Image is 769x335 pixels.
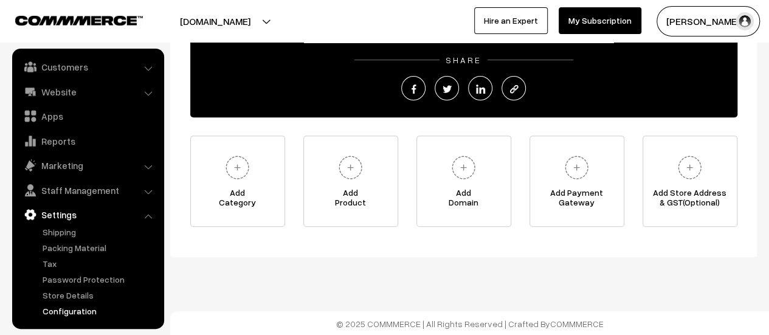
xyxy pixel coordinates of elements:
button: [PERSON_NAME] [657,6,760,36]
a: Add PaymentGateway [529,136,624,227]
img: user [736,12,754,30]
img: plus.svg [221,151,254,184]
span: Add Payment Gateway [530,188,624,212]
a: My Subscription [559,7,641,34]
a: Website [15,81,160,103]
a: Marketing [15,154,160,176]
a: Settings [15,204,160,226]
img: plus.svg [447,151,480,184]
a: Tax [40,257,160,270]
a: AddDomain [416,136,511,227]
img: COMMMERCE [15,16,143,25]
img: plus.svg [334,151,367,184]
a: Store Details [40,289,160,302]
a: Customers [15,56,160,78]
a: Reports [15,130,160,152]
span: Add Store Address & GST(Optional) [643,188,737,212]
a: COMMMERCE [550,319,604,329]
span: SHARE [440,55,488,65]
a: Apps [15,105,160,127]
img: plus.svg [673,151,706,184]
a: Add Store Address& GST(Optional) [643,136,737,227]
a: Packing Material [40,241,160,254]
a: Hire an Expert [474,7,548,34]
span: Add Product [304,188,398,212]
span: Add Category [191,188,284,212]
span: Add Domain [417,188,511,212]
img: plus.svg [560,151,593,184]
button: [DOMAIN_NAME] [137,6,293,36]
a: Staff Management [15,179,160,201]
a: AddProduct [303,136,398,227]
a: Password Protection [40,273,160,286]
a: AddCategory [190,136,285,227]
a: Configuration [40,305,160,317]
a: COMMMERCE [15,12,122,27]
a: Shipping [40,226,160,238]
